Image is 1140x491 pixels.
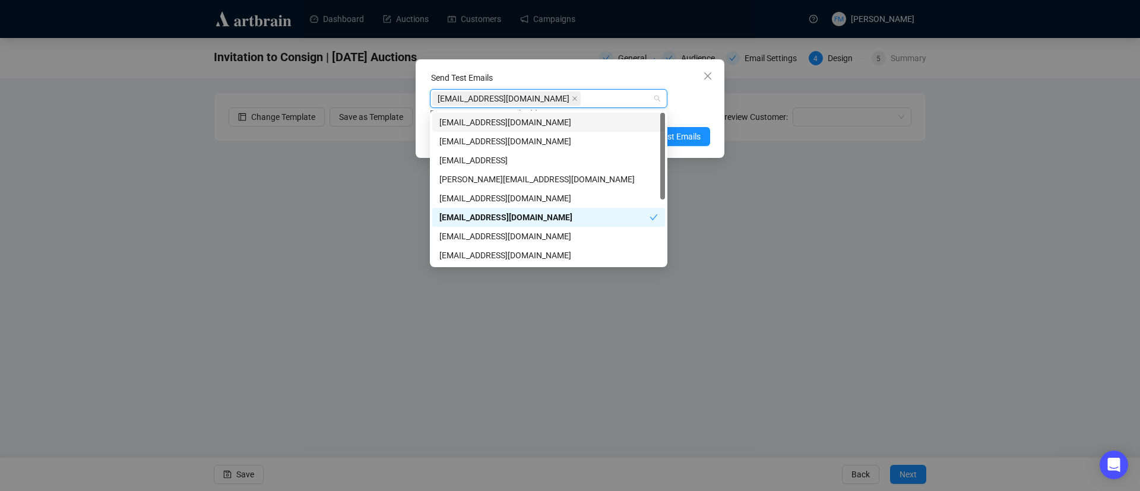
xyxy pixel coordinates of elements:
[572,96,578,102] span: close
[432,91,581,106] span: fleur@maaklondon.com
[639,130,701,143] span: Send Test Emails
[439,116,658,129] div: [EMAIL_ADDRESS][DOMAIN_NAME]
[438,92,569,105] span: [EMAIL_ADDRESS][DOMAIN_NAME]
[439,154,658,167] div: [EMAIL_ADDRESS]
[432,227,665,246] div: ari.c@artbrain.co
[432,170,665,189] div: frances@maaklondon.com
[439,211,650,224] div: [EMAIL_ADDRESS][DOMAIN_NAME]
[439,173,658,186] div: [PERSON_NAME][EMAIL_ADDRESS][DOMAIN_NAME]
[1100,451,1128,479] div: Open Intercom Messenger
[432,151,665,170] div: email-dbcc7d65-1c04-4d7d-b1a0-01a58dfaf398@test.warmbox.ai
[439,192,658,205] div: [EMAIL_ADDRESS][DOMAIN_NAME]
[439,230,658,243] div: [EMAIL_ADDRESS][DOMAIN_NAME]
[432,132,665,151] div: info@maaklondon.com
[432,246,665,265] div: alexa@maaklondon.com
[432,208,665,227] div: fleur@maaklondon.com
[431,73,493,83] label: Send Test Emails
[439,135,658,148] div: [EMAIL_ADDRESS][DOMAIN_NAME]
[650,213,658,221] span: check
[698,66,717,85] button: Close
[703,71,712,81] span: close
[432,113,665,132] div: adi.p@artbrain.co
[432,189,665,208] div: marijke@maaklondon.com
[439,249,658,262] div: [EMAIL_ADDRESS][DOMAIN_NAME]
